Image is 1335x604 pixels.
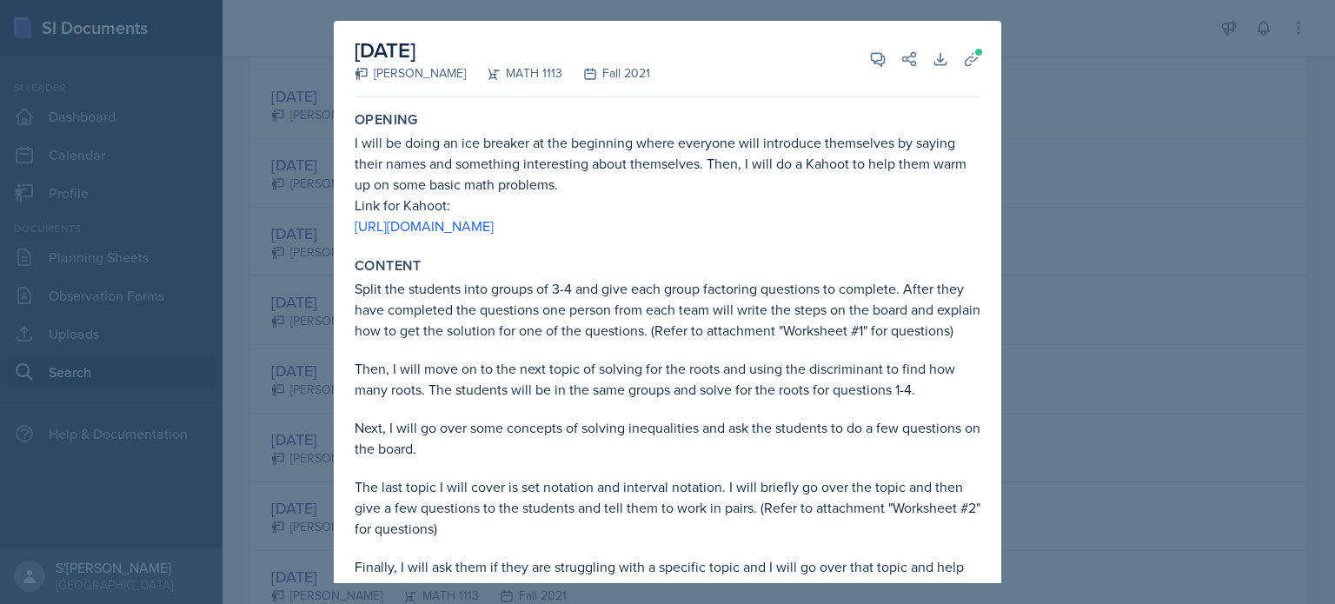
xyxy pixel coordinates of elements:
div: [PERSON_NAME] [355,64,466,83]
div: Fall 2021 [562,64,650,83]
a: [URL][DOMAIN_NAME] [355,216,494,236]
p: Split the students into groups of 3-4 and give each group factoring questions to complete. After ... [355,278,980,341]
div: MATH 1113 [466,64,562,83]
p: I will be doing an ice breaker at the beginning where everyone will introduce themselves by sayin... [355,132,980,195]
h2: [DATE] [355,35,650,66]
label: Content [355,257,422,275]
p: The last topic I will cover is set notation and interval notation. I will briefly go over the top... [355,476,980,539]
p: Finally, I will ask them if they are struggling with a specific topic and I will go over that top... [355,556,980,598]
p: Next, I will go over some concepts of solving inequalities and ask the students to do a few quest... [355,417,980,459]
label: Opening [355,111,418,129]
p: Then, I will move on to the next topic of solving for the roots and using the discriminant to fin... [355,358,980,400]
p: Link for Kahoot: [355,195,980,216]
